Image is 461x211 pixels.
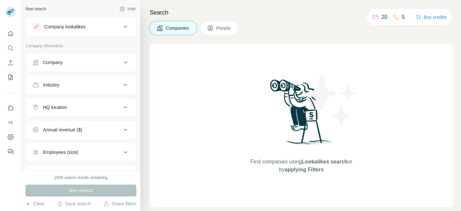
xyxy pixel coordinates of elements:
[267,78,336,151] img: Surfe Illustration - Woman searching with binoculars
[26,144,136,160] button: Employees (size)
[43,149,78,156] div: Employees (size)
[381,13,387,21] p: 20
[5,57,16,69] button: Enrich CSV
[43,82,59,88] div: Industry
[5,102,16,114] button: Use Surfe on LinkedIn
[104,200,136,207] button: Share filters
[26,77,136,93] button: Industry
[402,13,405,21] p: 5
[26,122,136,138] button: Annual revenue ($)
[285,167,324,172] span: applying Filters
[150,8,453,17] h4: Search
[26,19,136,35] button: Company lookalikes
[5,146,16,158] button: Feedback
[26,99,136,115] button: HQ location
[25,6,46,12] div: New search
[416,13,446,22] button: Buy credits
[57,200,91,207] button: Save search
[26,54,136,70] button: Company
[216,25,231,31] span: People
[43,126,82,133] div: Annual revenue ($)
[43,59,63,66] div: Company
[5,28,16,40] button: Quick start
[5,71,16,83] button: My lists
[5,117,16,128] button: Use Surfe API
[5,131,16,143] button: Dashboard
[25,43,136,49] p: Company information
[25,200,44,207] button: Clear
[302,159,348,164] span: Lookalikes search
[43,104,67,111] div: HQ location
[248,158,354,174] span: Find companies using or by
[26,167,136,183] button: Technologies
[166,25,190,31] span: Companies
[115,4,140,14] button: Hide
[54,175,108,181] div: 2000 search results remaining
[5,42,16,54] button: Search
[301,71,361,130] img: Surfe Illustration - Stars
[44,23,86,30] div: Company lookalikes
